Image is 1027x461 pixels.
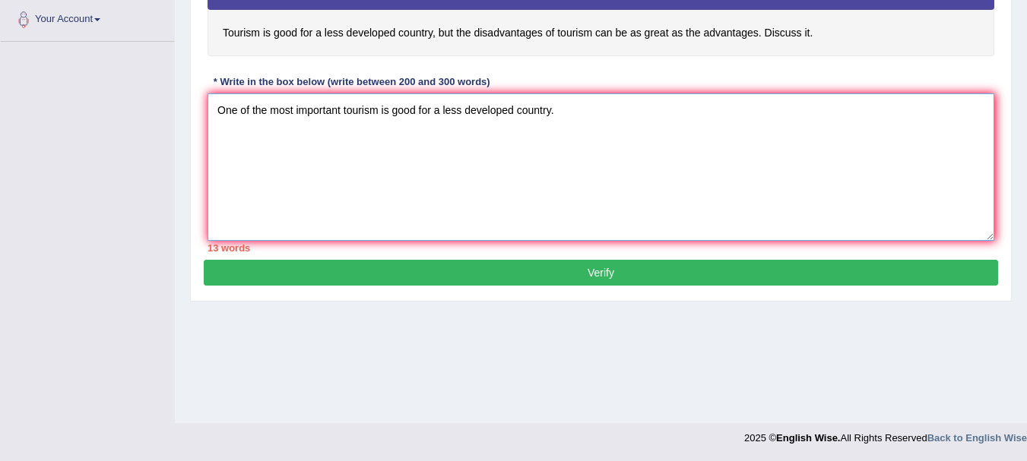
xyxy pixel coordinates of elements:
[744,423,1027,445] div: 2025 © All Rights Reserved
[927,432,1027,444] a: Back to English Wise
[204,260,998,286] button: Verify
[208,241,994,255] div: 13 words
[208,75,496,90] div: * Write in the box below (write between 200 and 300 words)
[776,432,840,444] strong: English Wise.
